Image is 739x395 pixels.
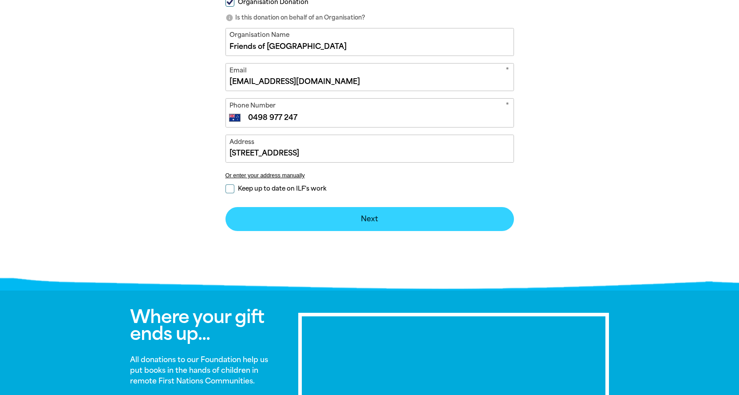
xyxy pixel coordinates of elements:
strong: All donations to our Foundation help us put books in the hands of children in remote First Nation... [130,355,268,385]
input: Keep up to date on ILF's work [225,184,234,193]
button: Or enter your address manually [225,172,514,179]
i: Required [506,101,509,112]
button: Next [225,207,514,231]
i: info [225,14,233,22]
span: Where your gift ends up... [130,306,264,344]
span: Keep up to date on ILF's work [238,184,326,193]
p: Is this donation on behalf of an Organisation? [225,13,514,22]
